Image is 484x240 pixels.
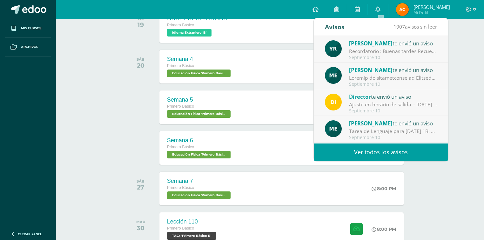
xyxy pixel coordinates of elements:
div: Tarea de Lenguaje para mañana 1B: Trabajar los ejercicios de los documentos subidos en este espac... [349,128,437,135]
div: 20 [137,62,145,69]
img: e5319dee200a4f57f0a5ff00aaca67bb.png [325,120,342,137]
div: Septiembre 10 [349,135,437,140]
span: avisos sin leer [393,23,437,30]
span: Archivos [21,44,38,50]
div: 30 [136,224,145,232]
div: 8:00 PM [372,186,396,191]
a: Archivos [5,38,51,57]
div: Septiembre 10 [349,108,437,114]
span: Educación Física 'Primero Básico B' [167,70,231,77]
div: 27 [137,183,145,191]
span: Cerrar panel [18,232,42,236]
div: Semana 6 [167,137,232,144]
div: Septiembre 10 [349,82,437,87]
div: Proceso de mejoramiento de Lenguaje y Lectura: Buenas tardes respetables padres de familia y estu... [349,74,437,82]
div: 8:00 PM [372,226,396,232]
div: Septiembre 10 [349,55,437,60]
div: te envió un aviso [349,92,437,101]
span: [PERSON_NAME] [349,66,393,74]
img: 85d55787d8ca7c7ba4da5f9be61f6ecb.png [396,3,409,16]
a: Mis cursos [5,19,51,38]
span: Primero Básico [167,226,194,230]
span: Educación Física 'Primero Básico B' [167,191,231,199]
div: Semana 5 [167,97,232,103]
div: MAR [136,220,145,224]
img: e5319dee200a4f57f0a5ff00aaca67bb.png [325,67,342,84]
div: Avisos [325,18,345,36]
div: te envió un aviso [349,39,437,47]
div: Semana 7 [167,178,232,184]
span: Primero Básico [167,145,194,149]
div: Ajuste en horario de salida – 12 de septiembre : Estimados Padres de Familia, Debido a las activi... [349,101,437,108]
span: 1907 [393,23,405,30]
span: Primero Básico [167,104,194,109]
img: 765d7ba1372dfe42393184f37ff644ec.png [325,40,342,57]
span: Mi Perfil [413,10,450,15]
span: Primero Básico [167,185,194,190]
span: Primero Básico [167,23,194,27]
span: [PERSON_NAME] [413,4,450,10]
div: Lección 110 [167,218,218,225]
div: Semana 4 [167,56,232,63]
span: Director [349,93,371,100]
span: Educación Física 'Primero Básico B' [167,110,231,118]
div: SÁB [137,179,145,183]
span: Primero Básico [167,63,194,68]
span: [PERSON_NAME] [349,40,393,47]
div: te envió un aviso [349,119,437,127]
div: te envió un aviso [349,66,437,74]
div: SÁB [137,57,145,62]
span: [PERSON_NAME] [349,120,393,127]
div: 19 [138,21,144,29]
span: Mis cursos [21,26,41,31]
span: TACs 'Primero Básico B' [167,232,216,240]
img: f0b35651ae50ff9c693c4cbd3f40c4bb.png [325,94,342,110]
a: Ver todos los avisos [314,143,448,161]
span: Educación Física 'Primero Básico B' [167,151,231,158]
span: Idioma Extranjero 'B' [167,29,212,37]
div: Recordatorio : Buenas tardes Recuerden llevar mañana todo el material que necesitan para decorar.... [349,48,437,55]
